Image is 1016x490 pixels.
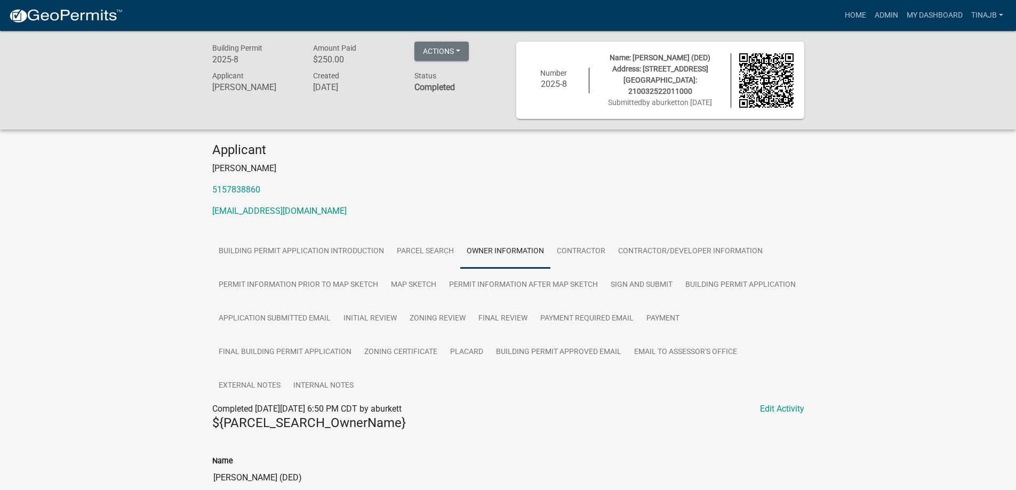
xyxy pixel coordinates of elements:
a: Edit Activity [760,403,804,415]
a: Contractor/Developer Information [612,235,769,269]
span: Completed [DATE][DATE] 6:50 PM CDT by aburkett [212,404,402,414]
strong: Completed [414,82,455,92]
a: [EMAIL_ADDRESS][DOMAIN_NAME] [212,206,347,216]
span: Number [540,69,567,77]
a: Permit Information Prior to Map Sketch [212,268,385,302]
a: Email to Assessor's Office [628,335,743,369]
h6: 2025-8 [212,54,298,65]
h4: Applicant [212,142,804,158]
a: Permit Information After Map Sketch [443,268,604,302]
img: QR code [739,53,794,108]
span: Status [414,71,436,80]
a: Building Permit Application [679,268,802,302]
a: External Notes [212,369,287,403]
a: Application Submitted Email [212,302,337,336]
a: Admin [870,5,902,26]
span: by aburkett [642,98,680,107]
button: Actions [414,42,469,61]
p: [PERSON_NAME] [212,162,804,175]
a: Initial Review [337,302,403,336]
a: Placard [444,335,490,369]
label: Name [212,457,233,465]
a: 5157838860 [212,184,260,195]
a: Parcel search [390,235,460,269]
a: My Dashboard [902,5,967,26]
a: Final Review [472,302,534,336]
h6: [DATE] [313,82,398,92]
h6: [PERSON_NAME] [212,82,298,92]
a: Map Sketch [385,268,443,302]
a: Building Permit Application Introduction [212,235,390,269]
h4: ${PARCEL_SEARCH_OwnerName} [212,415,804,431]
a: Payment Required Email [534,302,640,336]
h6: $250.00 [313,54,398,65]
span: Building Permit [212,44,262,52]
a: Zoning Certificate [358,335,444,369]
a: Contractor [550,235,612,269]
a: Owner Information [460,235,550,269]
a: Zoning Review [403,302,472,336]
a: Tinajb [967,5,1007,26]
a: Home [841,5,870,26]
a: Payment [640,302,686,336]
a: Internal Notes [287,369,360,403]
a: Building Permit Approved Email [490,335,628,369]
span: Amount Paid [313,44,356,52]
a: Final Building Permit Application [212,335,358,369]
span: Name: [PERSON_NAME] (DED) Address: [STREET_ADDRESS][GEOGRAPHIC_DATA]: 210032522011000 [610,53,710,95]
span: Created [313,71,339,80]
h6: 2025-8 [527,79,581,89]
span: Applicant [212,71,244,80]
a: Sign and Submit [604,268,679,302]
span: Submitted on [DATE] [608,98,712,107]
